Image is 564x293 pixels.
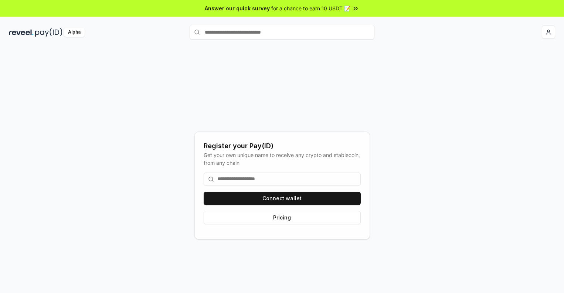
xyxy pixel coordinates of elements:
button: Connect wallet [204,192,361,205]
div: Register your Pay(ID) [204,141,361,151]
img: reveel_dark [9,28,34,37]
div: Alpha [64,28,85,37]
span: Answer our quick survey [205,4,270,12]
span: for a chance to earn 10 USDT 📝 [271,4,350,12]
div: Get your own unique name to receive any crypto and stablecoin, from any chain [204,151,361,167]
img: pay_id [35,28,62,37]
button: Pricing [204,211,361,224]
